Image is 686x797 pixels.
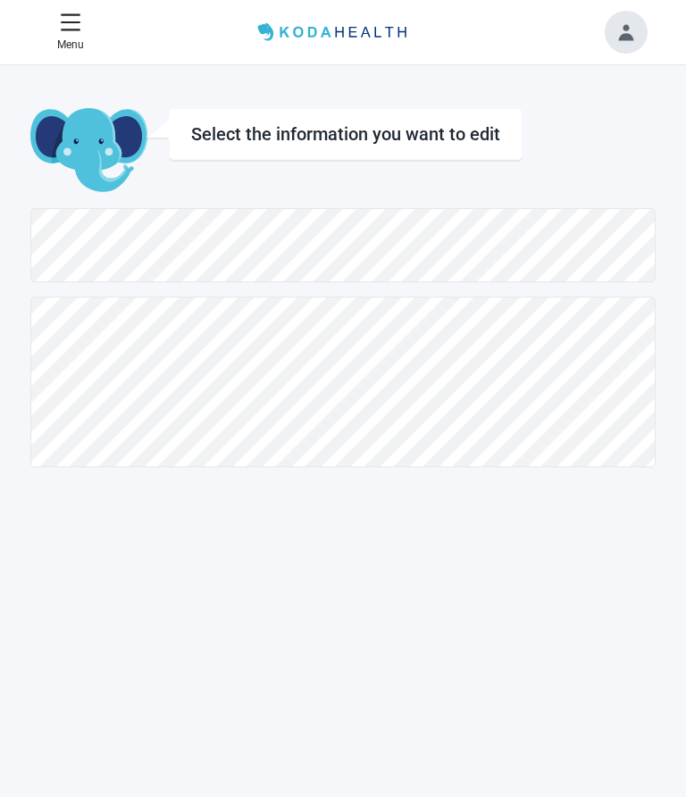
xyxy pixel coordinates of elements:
[60,12,81,33] span: menu
[605,11,648,54] button: Toggle account menu
[57,37,84,54] p: Menu
[17,108,669,467] main: Main content
[251,18,417,46] img: Koda Health
[50,4,91,61] button: Close Menu
[191,123,500,145] div: Select the information you want to edit
[30,108,147,194] img: Koda Elephant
